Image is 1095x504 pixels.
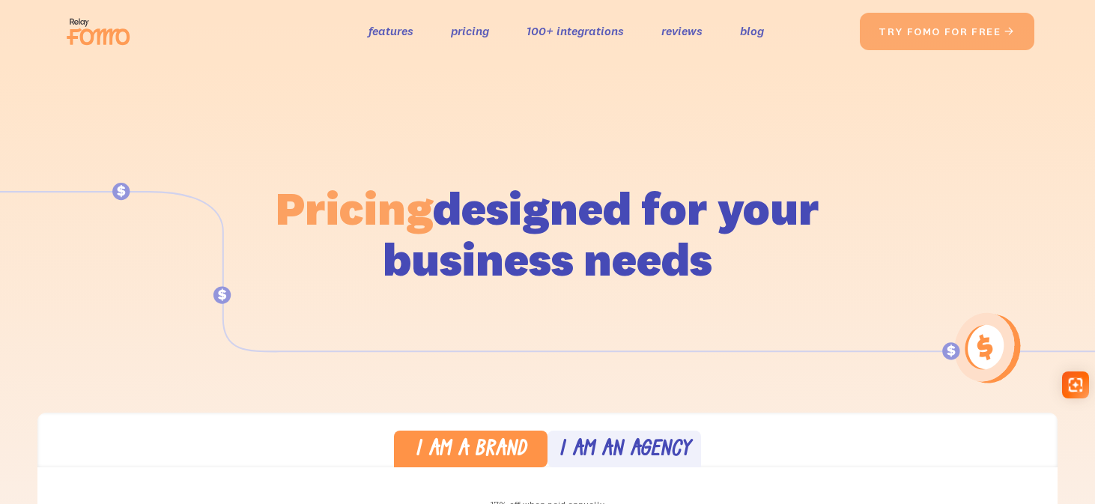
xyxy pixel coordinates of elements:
[527,20,624,42] a: 100+ integrations
[860,13,1034,50] a: try fomo for free
[740,20,764,42] a: blog
[661,20,703,42] a: reviews
[275,183,820,285] h1: designed for your business needs
[559,440,691,461] div: I am an agency
[1004,25,1016,38] span: 
[276,179,433,237] span: Pricing
[415,440,527,461] div: I am a brand
[368,20,413,42] a: features
[451,20,489,42] a: pricing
